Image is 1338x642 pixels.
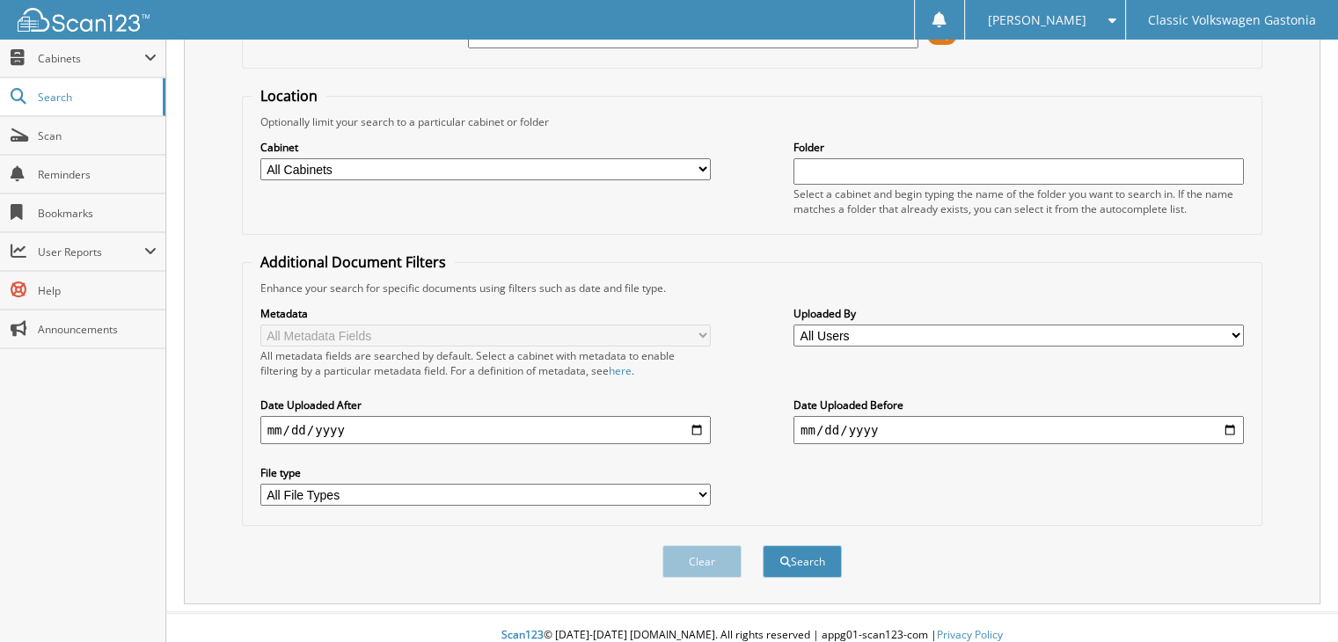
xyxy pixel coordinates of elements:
[252,252,455,272] legend: Additional Document Filters
[252,114,1254,129] div: Optionally limit your search to a particular cabinet or folder
[38,322,157,337] span: Announcements
[38,244,144,259] span: User Reports
[501,627,544,642] span: Scan123
[260,465,711,480] label: File type
[260,416,711,444] input: start
[793,186,1244,216] div: Select a cabinet and begin typing the name of the folder you want to search in. If the name match...
[252,86,326,106] legend: Location
[38,283,157,298] span: Help
[252,281,1254,295] div: Enhance your search for specific documents using filters such as date and file type.
[1250,558,1338,642] iframe: Chat Widget
[260,140,711,155] label: Cabinet
[38,90,154,105] span: Search
[662,545,742,578] button: Clear
[1148,15,1316,26] span: Classic Volkswagen Gastonia
[38,167,157,182] span: Reminders
[793,398,1244,412] label: Date Uploaded Before
[38,51,144,66] span: Cabinets
[987,15,1086,26] span: [PERSON_NAME]
[793,416,1244,444] input: end
[260,398,711,412] label: Date Uploaded After
[18,8,150,32] img: scan123-logo-white.svg
[38,206,157,221] span: Bookmarks
[763,545,842,578] button: Search
[793,306,1244,321] label: Uploaded By
[937,627,1003,642] a: Privacy Policy
[38,128,157,143] span: Scan
[793,140,1244,155] label: Folder
[609,363,632,378] a: here
[260,306,711,321] label: Metadata
[260,348,711,378] div: All metadata fields are searched by default. Select a cabinet with metadata to enable filtering b...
